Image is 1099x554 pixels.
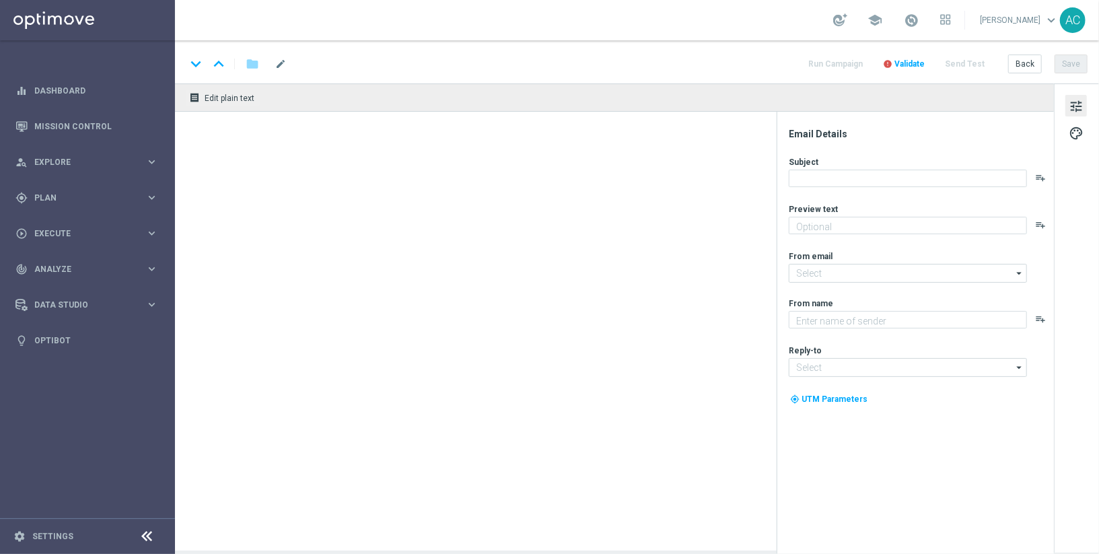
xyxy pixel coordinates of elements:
button: folder [244,53,260,75]
a: Dashboard [34,73,158,108]
button: tune [1065,95,1087,116]
i: my_location [790,394,800,404]
span: school [867,13,882,28]
button: receipt Edit plain text [186,89,260,106]
i: lightbulb [15,335,28,347]
label: Subject [789,157,818,168]
button: my_location UTM Parameters [789,392,869,407]
input: Select [789,358,1027,377]
a: Optibot [34,322,158,358]
i: folder [246,56,259,72]
button: gps_fixed Plan keyboard_arrow_right [15,193,159,203]
span: Explore [34,158,145,166]
a: Mission Control [34,108,158,144]
span: palette [1069,125,1084,142]
div: Mission Control [15,108,158,144]
label: From name [789,298,833,309]
div: Dashboard [15,73,158,108]
i: equalizer [15,85,28,97]
span: mode_edit [275,58,287,70]
button: equalizer Dashboard [15,85,159,96]
div: Explore [15,156,145,168]
i: keyboard_arrow_right [145,298,158,311]
button: play_circle_outline Execute keyboard_arrow_right [15,228,159,239]
i: keyboard_arrow_right [145,191,158,204]
span: Edit plain text [205,94,254,103]
i: arrow_drop_down [1013,265,1026,282]
button: error Validate [881,55,927,73]
button: Data Studio keyboard_arrow_right [15,300,159,310]
i: keyboard_arrow_right [145,227,158,240]
button: palette [1065,122,1087,143]
button: Back [1008,55,1042,73]
button: person_search Explore keyboard_arrow_right [15,157,159,168]
i: error [883,59,892,69]
i: keyboard_arrow_up [209,54,229,74]
span: tune [1069,98,1084,115]
div: AC [1060,7,1086,33]
span: keyboard_arrow_down [1044,13,1059,28]
i: keyboard_arrow_right [145,155,158,168]
i: keyboard_arrow_down [186,54,206,74]
span: UTM Parameters [802,394,867,404]
div: Execute [15,228,145,240]
div: Plan [15,192,145,204]
button: track_changes Analyze keyboard_arrow_right [15,264,159,275]
div: Analyze [15,263,145,275]
i: gps_fixed [15,192,28,204]
i: receipt [189,92,200,103]
label: Preview text [789,204,838,215]
label: From email [789,251,832,262]
button: lightbulb Optibot [15,335,159,346]
i: track_changes [15,263,28,275]
button: playlist_add [1035,314,1046,324]
button: Save [1055,55,1088,73]
span: Plan [34,194,145,202]
i: arrow_drop_down [1013,359,1026,376]
a: [PERSON_NAME]keyboard_arrow_down [979,10,1060,30]
span: Validate [894,59,925,69]
i: keyboard_arrow_right [145,263,158,275]
i: play_circle_outline [15,228,28,240]
div: Optibot [15,322,158,358]
i: settings [13,530,26,543]
span: Execute [34,230,145,238]
span: Data Studio [34,301,145,309]
button: playlist_add [1035,219,1046,230]
input: Select [789,264,1027,283]
div: Email Details [789,128,1053,140]
label: Reply-to [789,345,822,356]
button: Mission Control [15,121,159,132]
a: Settings [32,532,73,541]
span: Analyze [34,265,145,273]
button: playlist_add [1035,172,1046,183]
div: Data Studio [15,299,145,311]
i: person_search [15,156,28,168]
